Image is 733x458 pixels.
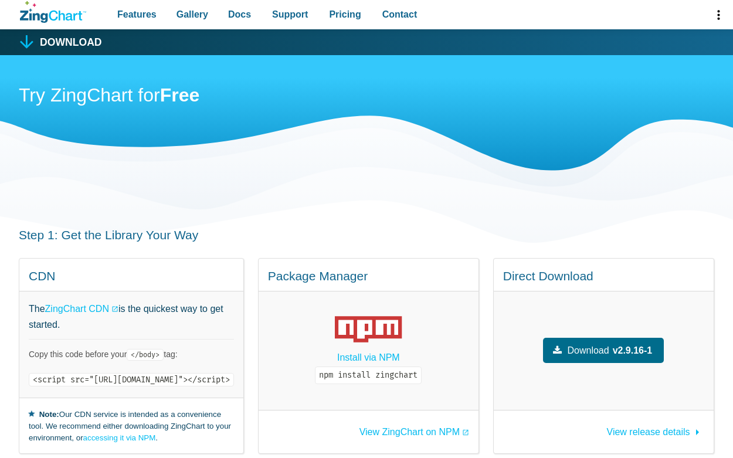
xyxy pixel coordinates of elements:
[19,83,714,110] h2: Try ZingChart for
[127,349,164,361] code: </body>
[272,6,308,22] span: Support
[20,1,86,23] a: ZingChart Logo. Click to return to the homepage
[228,6,251,22] span: Docs
[83,433,156,442] a: accessing it via NPM
[543,338,664,363] a: Downloadv2.9.16-1
[329,6,361,22] span: Pricing
[607,421,704,437] a: View release details
[268,268,469,284] h4: Package Manager
[29,349,234,360] p: Copy this code before your tag:
[359,428,469,437] a: View ZingChart on NPM
[29,408,234,444] small: Our CDN service is intended as a convenience tool. We recommend either downloading ZingChart to y...
[39,410,59,419] strong: Note:
[40,38,102,48] h1: Download
[613,342,653,358] strong: v2.9.16-1
[29,301,234,333] p: The is the quickest way to get started.
[19,227,714,243] h3: Step 1: Get the Library Your Way
[607,427,690,437] span: View release details
[160,84,200,106] strong: Free
[45,301,118,317] a: ZingChart CDN
[177,6,208,22] span: Gallery
[337,350,400,365] a: Install via NPM
[503,268,704,284] h4: Direct Download
[315,367,422,384] code: npm install zingchart
[567,342,609,358] span: Download
[29,373,234,386] code: <script src="[URL][DOMAIN_NAME]"></script>
[117,6,157,22] span: Features
[382,6,418,22] span: Contact
[29,268,234,284] h4: CDN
